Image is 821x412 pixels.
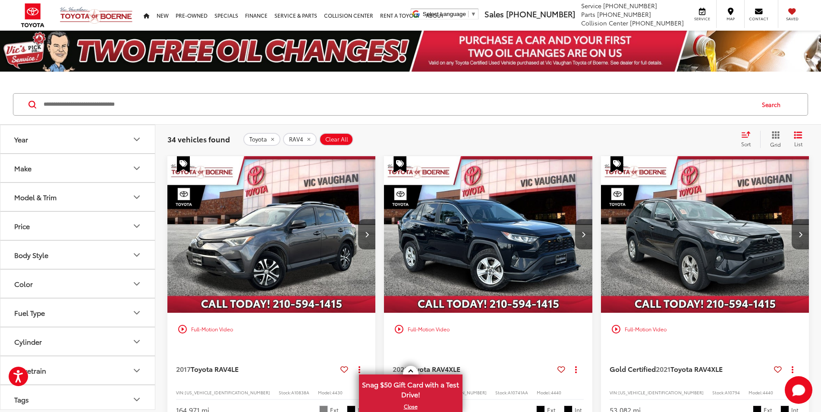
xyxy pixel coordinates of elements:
button: Actions [569,362,584,377]
span: [PHONE_NUMBER] [603,1,657,10]
div: Color [14,280,33,288]
div: Tags [132,394,142,405]
span: Service [692,16,712,22]
div: Year [14,135,28,143]
button: remove RAV4 [283,133,317,146]
div: Price [132,221,142,231]
button: DrivetrainDrivetrain [0,356,156,384]
a: Gold Certified2021Toyota RAV4XLE [610,364,771,374]
span: dropdown dots [792,366,793,373]
div: Make [14,164,31,172]
span: Gold Certified [610,364,656,374]
a: 2020 Toyota RAV4 XLE2020 Toyota RAV4 XLE2020 Toyota RAV4 XLE2020 Toyota RAV4 XLE [384,156,593,312]
span: 4440 [763,389,773,396]
span: [PHONE_NUMBER] [506,8,575,19]
span: Map [721,16,740,22]
span: 4440 [551,389,561,396]
button: PricePrice [0,212,156,240]
span: [US_VEHICLE_IDENTIFICATION_NUMBER] [185,389,270,396]
a: 2020Toyota RAV4XLE [393,364,554,374]
button: Toggle Chat Window [785,376,812,404]
div: Model & Trim [14,193,57,201]
span: 2017 [176,364,191,374]
img: 2017 Toyota RAV4 LE [167,156,376,313]
button: CylinderCylinder [0,327,156,355]
span: Clear All [325,136,348,143]
span: Select Language [423,11,466,17]
span: Sort [741,140,751,148]
button: Next image [792,219,809,249]
div: 2020 Toyota RAV4 XLE 0 [384,156,593,312]
button: Next image [575,219,592,249]
span: Stock: [712,389,725,396]
a: Select Language​ [423,11,476,17]
span: [PHONE_NUMBER] [630,19,684,27]
a: 2017Toyota RAV4LE [176,364,337,374]
span: VIN: [176,389,185,396]
div: Tags [14,395,29,403]
div: Drivetrain [132,365,142,376]
span: Grid [770,141,781,148]
span: Model: [537,389,551,396]
span: Special [393,156,406,173]
button: ColorColor [0,270,156,298]
span: A10794 [725,389,740,396]
div: Model & Trim [132,192,142,202]
div: Year [132,134,142,145]
span: Toyota RAV4 [670,364,711,374]
span: Special [177,156,190,173]
div: Drivetrain [14,366,46,374]
span: RAV4 [289,136,303,143]
div: Body Style [14,251,48,259]
span: 4430 [332,389,343,396]
span: A10838A [291,389,309,396]
span: [US_VEHICLE_IDENTIFICATION_NUMBER] [618,389,704,396]
div: Cylinder [14,337,42,346]
span: Special [610,156,623,173]
span: Stock: [495,389,508,396]
svg: Start Chat [785,376,812,404]
span: List [794,140,802,148]
div: Fuel Type [14,308,45,317]
span: A10741AA [508,389,528,396]
div: 2017 Toyota RAV4 LE 0 [167,156,376,312]
span: Service [581,1,601,10]
span: Contact [749,16,768,22]
div: Color [132,279,142,289]
span: [PHONE_NUMBER] [597,10,651,19]
img: Vic Vaughan Toyota of Boerne [60,6,133,24]
img: 2020 Toyota RAV4 XLE [384,156,593,313]
div: 2021 Toyota RAV4 XLE 0 [601,156,810,313]
span: dropdown dots [575,366,577,373]
button: remove Toyota [243,133,280,146]
button: List View [787,131,809,148]
img: 2021 Toyota RAV4 XLE [601,156,810,313]
span: Stock: [279,389,291,396]
input: Search by Make, Model, or Keyword [43,94,754,115]
button: Body StyleBody Style [0,241,156,269]
a: 2021 Toyota RAV4 XLE2021 Toyota RAV4 XLE2021 Toyota RAV4 XLE2021 Toyota RAV4 XLE [601,156,810,313]
button: Fuel TypeFuel Type [0,299,156,327]
span: LE [231,364,239,374]
button: Actions [785,362,800,377]
a: 2017 Toyota RAV4 LE2017 Toyota RAV4 LE2017 Toyota RAV4 LE2017 Toyota RAV4 LE [167,156,376,312]
button: Model & TrimModel & Trim [0,183,156,211]
button: MakeMake [0,154,156,182]
button: YearYear [0,125,156,153]
span: XLE [711,364,723,374]
span: Saved [783,16,802,22]
span: Toyota RAV4 [191,364,231,374]
span: ▼ [471,11,476,17]
button: Clear All [319,133,353,146]
button: Search [754,94,793,115]
span: Collision Center [581,19,628,27]
span: 2021 [656,364,670,374]
div: Body Style [132,250,142,260]
span: ​ [468,11,469,17]
button: Actions [352,362,367,377]
div: Cylinder [132,337,142,347]
button: Grid View [760,131,787,148]
span: Toyota [249,136,267,143]
div: Price [14,222,30,230]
